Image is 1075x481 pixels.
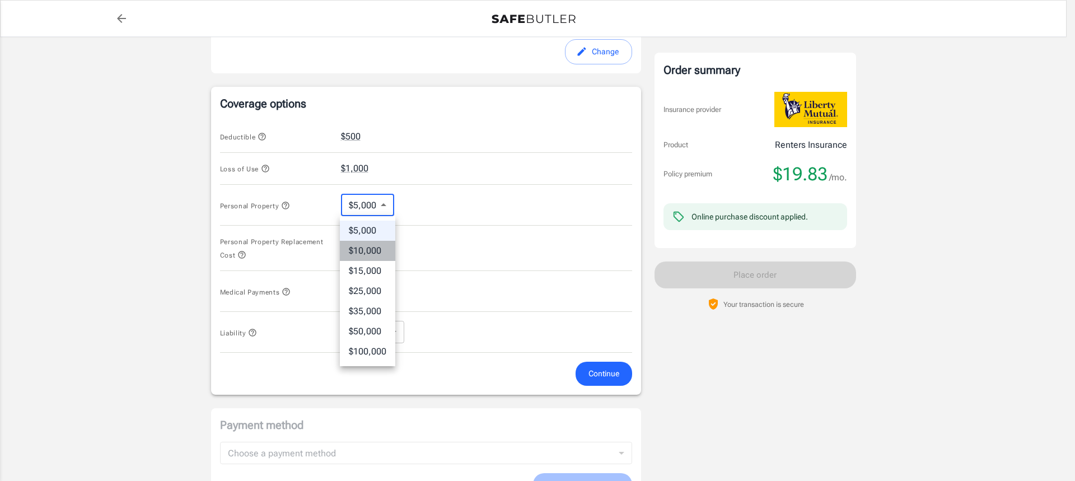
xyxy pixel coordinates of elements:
li: $50,000 [340,321,395,342]
li: $35,000 [340,301,395,321]
li: $100,000 [340,342,395,362]
li: $10,000 [340,241,395,261]
li: $15,000 [340,261,395,281]
li: $5,000 [340,221,395,241]
li: $25,000 [340,281,395,301]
